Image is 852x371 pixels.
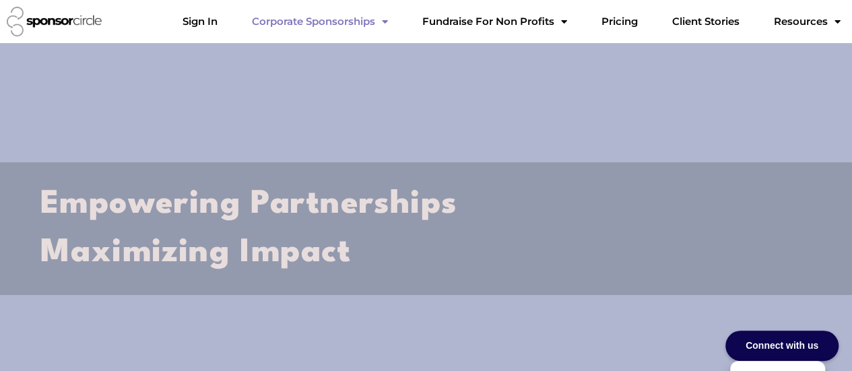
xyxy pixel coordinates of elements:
[240,8,398,35] a: Corporate SponsorshipsMenu Toggle
[762,8,851,35] a: Resources
[411,8,577,35] a: Fundraise For Non ProfitsMenu Toggle
[40,180,812,277] h2: Empowering Partnerships Maximizing Impact
[171,8,851,35] nav: Menu
[171,8,228,35] a: Sign In
[590,8,648,35] a: Pricing
[661,8,750,35] a: Client Stories
[7,7,102,36] img: Sponsor Circle logo
[725,331,839,361] div: Connect with us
